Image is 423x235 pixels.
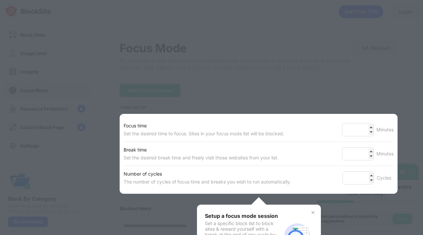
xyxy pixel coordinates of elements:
[124,178,291,186] div: The number of cycles of focus time and breaks you wish to run automatically.
[376,150,394,158] div: Minutes
[377,174,394,182] div: Cycles
[124,146,279,154] div: Break time
[124,130,284,138] div: Set the desired time to focus. Sites in your focus mode list will be blocked.
[376,126,394,134] div: Minutes
[124,154,279,162] div: Set the desired break time and freely visit those websites from your list.
[205,213,281,219] div: Setup a focus mode session
[124,170,291,178] div: Number of cycles
[124,122,284,130] div: Focus time
[310,210,316,215] img: x-button.svg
